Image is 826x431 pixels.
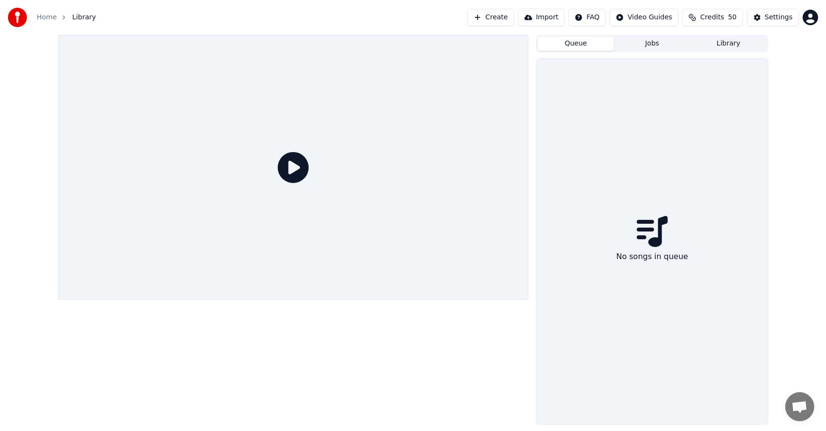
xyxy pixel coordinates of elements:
[518,9,565,26] button: Import
[747,9,799,26] button: Settings
[765,13,793,22] div: Settings
[691,37,767,51] button: Library
[682,9,743,26] button: Credits50
[728,13,737,22] span: 50
[538,37,614,51] button: Queue
[37,13,57,22] a: Home
[700,13,724,22] span: Credits
[569,9,606,26] button: FAQ
[610,9,678,26] button: Video Guides
[467,9,514,26] button: Create
[785,392,814,421] div: Open chat
[8,8,27,27] img: youka
[614,37,691,51] button: Jobs
[72,13,96,22] span: Library
[613,247,692,266] div: No songs in queue
[37,13,96,22] nav: breadcrumb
